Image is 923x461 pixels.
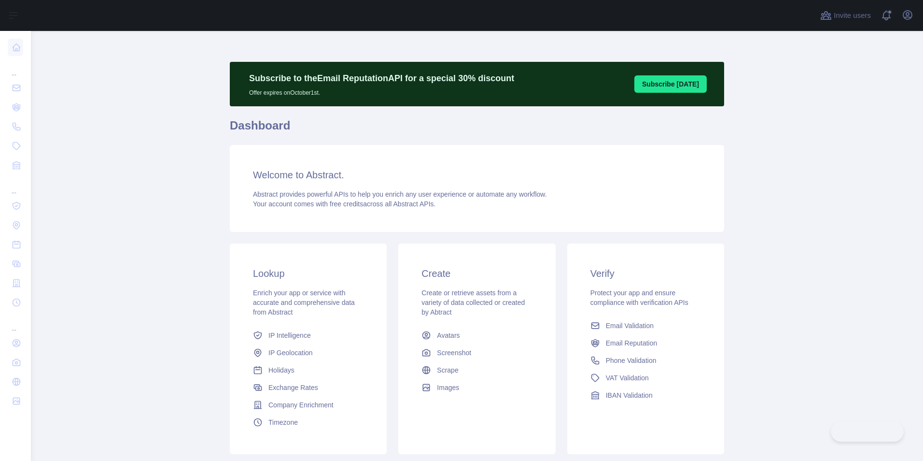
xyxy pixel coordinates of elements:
a: Screenshot [418,344,536,361]
span: IBAN Validation [606,390,653,400]
span: Company Enrichment [268,400,334,410]
span: Your account comes with across all Abstract APIs. [253,200,435,208]
a: Email Validation [587,317,705,334]
span: Timezone [268,418,298,427]
h1: Dashboard [230,118,724,141]
span: Exchange Rates [268,383,318,392]
a: Email Reputation [587,334,705,352]
a: Avatars [418,327,536,344]
h3: Welcome to Abstract. [253,168,701,182]
button: Subscribe [DATE] [634,75,707,93]
button: Invite users [818,8,873,23]
p: Subscribe to the Email Reputation API for a special 30 % discount [249,72,514,85]
a: IBAN Validation [587,387,705,404]
span: free credits [330,200,363,208]
a: Scrape [418,361,536,379]
a: Phone Validation [587,352,705,369]
h3: Lookup [253,267,364,280]
span: VAT Validation [606,373,649,383]
a: Company Enrichment [249,396,367,414]
a: Images [418,379,536,396]
span: Email Validation [606,321,654,331]
a: Holidays [249,361,367,379]
a: Exchange Rates [249,379,367,396]
span: Scrape [437,365,458,375]
span: Holidays [268,365,294,375]
span: Enrich your app or service with accurate and comprehensive data from Abstract [253,289,355,316]
span: Create or retrieve assets from a variety of data collected or created by Abtract [421,289,525,316]
span: Phone Validation [606,356,657,365]
a: VAT Validation [587,369,705,387]
span: IP Intelligence [268,331,311,340]
h3: Verify [590,267,701,280]
span: Images [437,383,459,392]
div: ... [8,313,23,332]
a: IP Intelligence [249,327,367,344]
div: ... [8,58,23,77]
iframe: Toggle Customer Support [831,421,904,442]
span: Avatars [437,331,460,340]
span: IP Geolocation [268,348,313,358]
span: Screenshot [437,348,471,358]
a: Timezone [249,414,367,431]
span: Abstract provides powerful APIs to help you enrich any user experience or automate any workflow. [253,190,547,198]
span: Invite users [834,10,871,21]
h3: Create [421,267,532,280]
div: ... [8,176,23,195]
a: IP Geolocation [249,344,367,361]
span: Email Reputation [606,338,657,348]
p: Offer expires on October 1st. [249,85,514,97]
span: Protect your app and ensure compliance with verification APIs [590,289,688,306]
